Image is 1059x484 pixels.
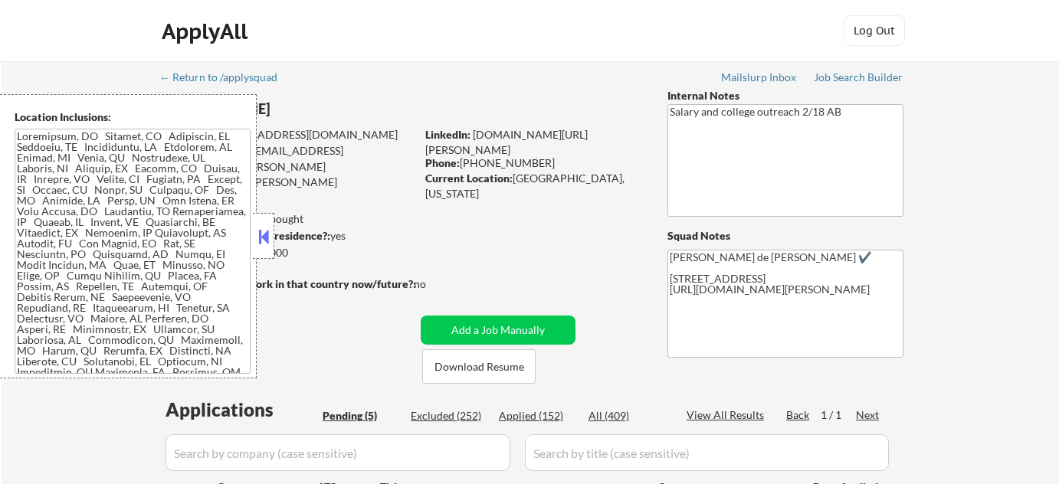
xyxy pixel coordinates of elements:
div: ← Return to /applysquad [159,72,292,83]
div: Applications [166,401,317,419]
div: Squad Notes [667,228,903,244]
div: Mailslurp Inbox [721,72,798,83]
strong: Will need Visa to work in that country now/future?: [161,277,416,290]
input: Search by company (case sensitive) [166,434,510,471]
div: Applied (152) [499,408,575,423]
div: yes [160,228,411,244]
div: Pending (5) [323,408,399,423]
div: [PERSON_NAME][EMAIL_ADDRESS][PERSON_NAME][DOMAIN_NAME] [161,159,415,204]
div: Job Search Builder [814,72,903,83]
div: [PERSON_NAME] [161,100,476,119]
div: $110,000 [160,245,415,260]
div: [GEOGRAPHIC_DATA], [US_STATE] [425,171,642,201]
div: Back [786,407,811,423]
div: [EMAIL_ADDRESS][DOMAIN_NAME] [162,127,415,142]
div: All (409) [589,408,665,423]
strong: Current Location: [425,172,513,185]
div: 152 sent / 200 bought [160,211,415,227]
button: Add a Job Manually [421,316,575,345]
div: Internal Notes [667,88,903,103]
a: ← Return to /applysquad [159,71,292,87]
strong: Phone: [425,156,460,169]
a: Mailslurp Inbox [721,71,798,87]
strong: LinkedIn: [425,128,470,141]
div: [PHONE_NUMBER] [425,155,642,171]
div: ApplyAll [162,18,252,44]
button: Download Resume [422,349,536,384]
div: Location Inclusions: [15,110,251,125]
input: Search by title (case sensitive) [525,434,889,471]
div: Next [856,407,880,423]
div: no [414,276,457,292]
div: Excluded (252) [411,408,487,423]
a: [DOMAIN_NAME][URL][PERSON_NAME] [425,128,588,156]
div: View All Results [687,407,769,423]
div: [EMAIL_ADDRESS][DOMAIN_NAME] [162,143,415,173]
button: Log Out [844,15,905,46]
div: 1 / 1 [821,407,856,423]
a: Job Search Builder [814,71,903,87]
